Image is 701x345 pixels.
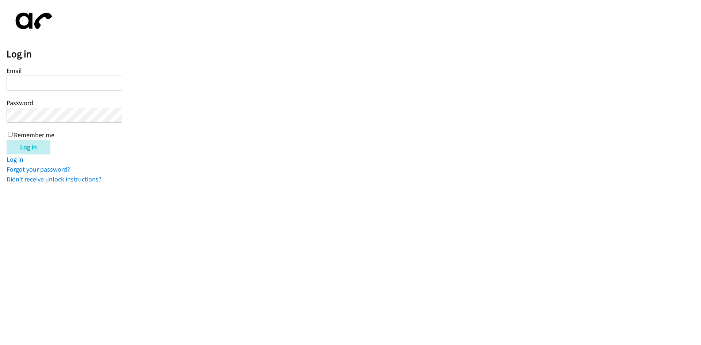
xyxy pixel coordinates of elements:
[7,165,70,173] a: Forgot your password?
[7,140,50,154] input: Log in
[7,66,22,75] label: Email
[7,48,701,60] h2: Log in
[14,131,54,139] label: Remember me
[7,7,58,35] img: aphone-8a226864a2ddd6a5e75d1ebefc011f4aa8f32683c2d82f3fb0802fe031f96514.svg
[7,99,33,107] label: Password
[7,175,101,183] a: Didn't receive unlock instructions?
[7,155,23,164] a: Log in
